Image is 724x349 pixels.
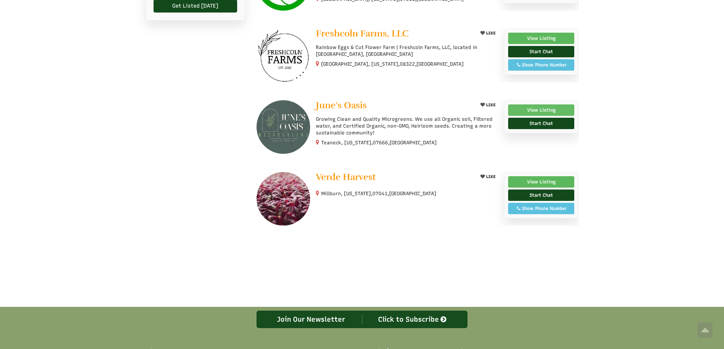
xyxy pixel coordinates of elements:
[257,100,310,154] img: June's Oasis
[478,28,498,38] button: LIKE
[321,191,436,196] small: Millburn, [US_STATE], ,
[485,174,496,179] span: LIKE
[316,172,471,184] a: Verde Harvest
[316,44,498,58] p: Rainbow Eggs & Cut Flower Farm | Freshcoln Farms, LLC, located in [GEOGRAPHIC_DATA], [GEOGRAPHIC_...
[372,190,388,197] span: 07041
[316,116,498,137] p: Growing Clean and Quality Microgreens. We use all Organic soil, Filtered water, and Certified Org...
[478,100,498,110] button: LIKE
[257,311,467,328] a: Join Our Newsletter Click to Subscribe
[508,118,575,129] a: Start Chat
[400,61,415,68] span: 08322
[508,104,575,116] a: View Listing
[508,46,575,57] a: Start Chat
[362,315,464,324] div: Click to Subscribe
[390,139,437,146] span: [GEOGRAPHIC_DATA]
[417,61,464,68] span: [GEOGRAPHIC_DATA]
[508,33,575,44] a: View Listing
[389,190,436,197] span: [GEOGRAPHIC_DATA]
[508,190,575,201] a: Start Chat
[508,176,575,188] a: View Listing
[316,171,376,183] span: Verde Harvest
[485,103,496,107] span: LIKE
[512,205,570,212] div: Show Phone Number
[316,28,471,40] a: Freshcoln Farms, LLC
[512,62,570,68] div: Show Phone Number
[316,28,409,39] span: Freshcoln Farms, LLC
[373,139,388,146] span: 07666
[261,315,362,324] div: Join Our Newsletter
[316,99,367,111] span: June's Oasis
[257,172,310,226] img: Verde Harvest
[257,28,310,82] img: Freshcoln Farms, LLC
[321,61,464,67] small: [GEOGRAPHIC_DATA], [US_STATE], ,
[478,172,498,182] button: LIKE
[485,31,496,36] span: LIKE
[316,100,471,112] a: June's Oasis
[321,140,437,145] small: Teaneck, [US_STATE], ,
